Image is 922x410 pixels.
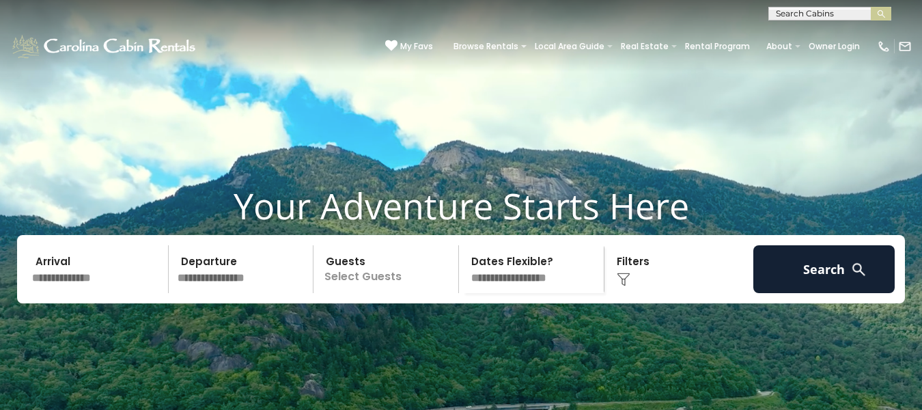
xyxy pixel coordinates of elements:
[898,40,912,53] img: mail-regular-white.png
[759,37,799,56] a: About
[447,37,525,56] a: Browse Rentals
[678,37,757,56] a: Rental Program
[850,261,867,278] img: search-regular-white.png
[617,273,630,286] img: filter--v1.png
[614,37,675,56] a: Real Estate
[753,245,895,293] button: Search
[877,40,891,53] img: phone-regular-white.png
[385,40,433,53] a: My Favs
[802,37,867,56] a: Owner Login
[10,33,199,60] img: White-1-1-2.png
[318,245,458,293] p: Select Guests
[400,40,433,53] span: My Favs
[10,184,912,227] h1: Your Adventure Starts Here
[528,37,611,56] a: Local Area Guide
